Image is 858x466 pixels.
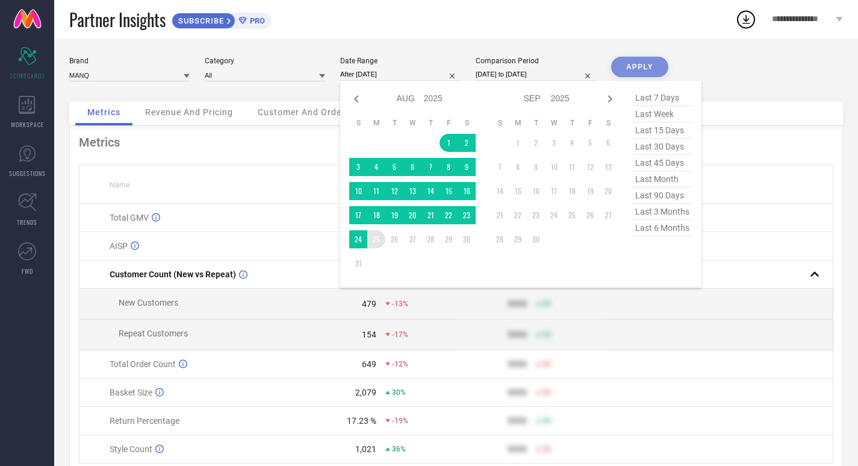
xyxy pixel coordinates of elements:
td: Wed Sep 10 2025 [545,158,563,176]
td: Fri Aug 15 2025 [440,182,458,200]
span: 50 [542,300,551,308]
span: last week [632,106,692,122]
span: last 6 months [632,220,692,236]
span: SUBSCRIBE [172,16,227,25]
td: Fri Sep 19 2025 [581,182,599,200]
td: Wed Aug 27 2025 [403,230,421,248]
span: WORKSPACE [11,120,44,129]
span: -17% [392,330,408,339]
td: Sat Aug 30 2025 [458,230,476,248]
span: last 90 days [632,187,692,204]
span: Repeat Customers [119,329,188,338]
td: Sat Aug 02 2025 [458,134,476,152]
div: 9999 [508,444,527,454]
th: Tuesday [527,118,545,128]
td: Sun Sep 21 2025 [491,206,509,224]
span: 50 [542,330,551,339]
td: Tue Sep 23 2025 [527,206,545,224]
span: Total GMV [110,213,149,222]
input: Select comparison period [476,68,596,81]
th: Monday [509,118,527,128]
th: Saturday [599,118,617,128]
td: Wed Aug 06 2025 [403,158,421,176]
span: Name [110,181,129,189]
td: Sat Sep 20 2025 [599,182,617,200]
th: Friday [440,118,458,128]
td: Tue Sep 30 2025 [527,230,545,248]
th: Wednesday [403,118,421,128]
td: Thu Aug 14 2025 [421,182,440,200]
span: last 3 months [632,204,692,220]
td: Tue Aug 26 2025 [385,230,403,248]
td: Sun Aug 03 2025 [349,158,367,176]
div: Metrics [79,135,833,150]
th: Tuesday [385,118,403,128]
td: Wed Sep 17 2025 [545,182,563,200]
span: PRO [247,16,265,25]
th: Sunday [349,118,367,128]
td: Thu Aug 21 2025 [421,206,440,224]
span: SUGGESTIONS [9,169,46,178]
td: Sun Sep 28 2025 [491,230,509,248]
span: -19% [392,417,408,425]
span: FWD [22,266,33,276]
td: Wed Sep 03 2025 [545,134,563,152]
span: Total Order Count [110,359,176,369]
span: Partner Insights [69,7,166,32]
span: 50 [542,417,551,425]
div: Next month [603,92,617,106]
span: last 7 days [632,90,692,106]
span: AISP [110,241,128,251]
td: Thu Sep 04 2025 [563,134,581,152]
div: Category [205,57,325,65]
span: Customer Count (New vs Repeat) [110,269,236,279]
td: Fri Sep 26 2025 [581,206,599,224]
td: Tue Aug 19 2025 [385,206,403,224]
div: 479 [362,299,376,309]
td: Sun Sep 07 2025 [491,158,509,176]
td: Sun Aug 10 2025 [349,182,367,200]
span: -12% [392,360,408,368]
th: Monday [367,118,385,128]
span: TRENDS [17,218,37,227]
a: SUBSCRIBEPRO [172,10,271,29]
div: Open download list [735,8,757,30]
th: Saturday [458,118,476,128]
td: Tue Sep 09 2025 [527,158,545,176]
span: last 30 days [632,139,692,155]
td: Tue Aug 05 2025 [385,158,403,176]
td: Wed Sep 24 2025 [545,206,563,224]
div: 154 [362,330,376,339]
td: Fri Aug 01 2025 [440,134,458,152]
div: Comparison Period [476,57,596,65]
th: Thursday [421,118,440,128]
span: Metrics [87,107,120,117]
td: Thu Sep 11 2025 [563,158,581,176]
div: 649 [362,359,376,369]
th: Wednesday [545,118,563,128]
span: last month [632,171,692,187]
span: last 45 days [632,155,692,171]
span: -13% [392,300,408,308]
td: Wed Aug 20 2025 [403,206,421,224]
td: Fri Sep 05 2025 [581,134,599,152]
td: Mon Sep 15 2025 [509,182,527,200]
td: Wed Aug 13 2025 [403,182,421,200]
th: Sunday [491,118,509,128]
td: Mon Sep 29 2025 [509,230,527,248]
span: Basket Size [110,388,152,397]
td: Fri Aug 22 2025 [440,206,458,224]
td: Sat Aug 09 2025 [458,158,476,176]
td: Sat Sep 06 2025 [599,134,617,152]
div: Date Range [340,57,461,65]
td: Sat Sep 27 2025 [599,206,617,224]
span: last 15 days [632,122,692,139]
div: 9999 [508,388,527,397]
td: Fri Aug 29 2025 [440,230,458,248]
td: Thu Sep 18 2025 [563,182,581,200]
td: Mon Aug 04 2025 [367,158,385,176]
td: Sun Aug 24 2025 [349,230,367,248]
th: Friday [581,118,599,128]
td: Thu Aug 07 2025 [421,158,440,176]
td: Tue Aug 12 2025 [385,182,403,200]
